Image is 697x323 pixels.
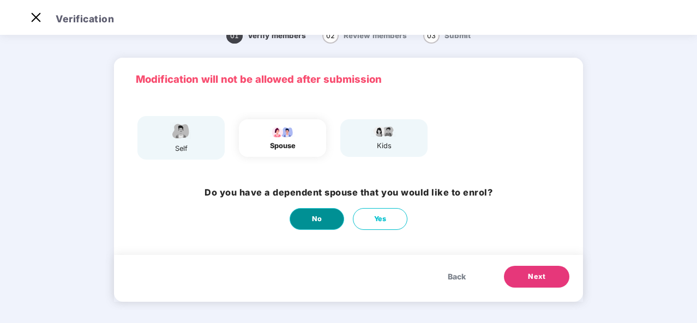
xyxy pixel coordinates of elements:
img: svg+xml;base64,PHN2ZyB4bWxucz0iaHR0cDovL3d3dy53My5vcmcvMjAwMC9zdmciIHdpZHRoPSI5Ny44OTciIGhlaWdodD... [269,125,296,138]
button: Back [437,266,477,288]
span: Next [528,271,545,282]
div: kids [370,141,398,151]
span: 02 [322,28,339,44]
span: 03 [423,28,440,44]
button: Yes [353,208,407,230]
h3: Do you have a dependent spouse that you would like to enrol? [205,186,492,199]
span: Back [448,271,466,283]
p: Modification will not be allowed after submission [136,71,561,87]
span: Submit [444,31,471,40]
span: Review members [344,31,407,40]
img: svg+xml;base64,PHN2ZyBpZD0iRW1wbG95ZWVfbWFsZSIgeG1sbnM9Imh0dHA6Ly93d3cudzMub3JnLzIwMDAvc3ZnIiB3aW... [167,121,195,141]
div: self [167,143,195,154]
span: No [312,214,322,224]
span: Yes [374,214,387,224]
button: No [290,208,344,230]
img: svg+xml;base64,PHN2ZyB4bWxucz0iaHR0cDovL3d3dy53My5vcmcvMjAwMC9zdmciIHdpZHRoPSI3OS4wMzciIGhlaWdodD... [370,125,398,138]
div: spouse [269,141,296,151]
button: Next [504,266,569,288]
span: Verify members [248,31,306,40]
span: 01 [226,28,243,44]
